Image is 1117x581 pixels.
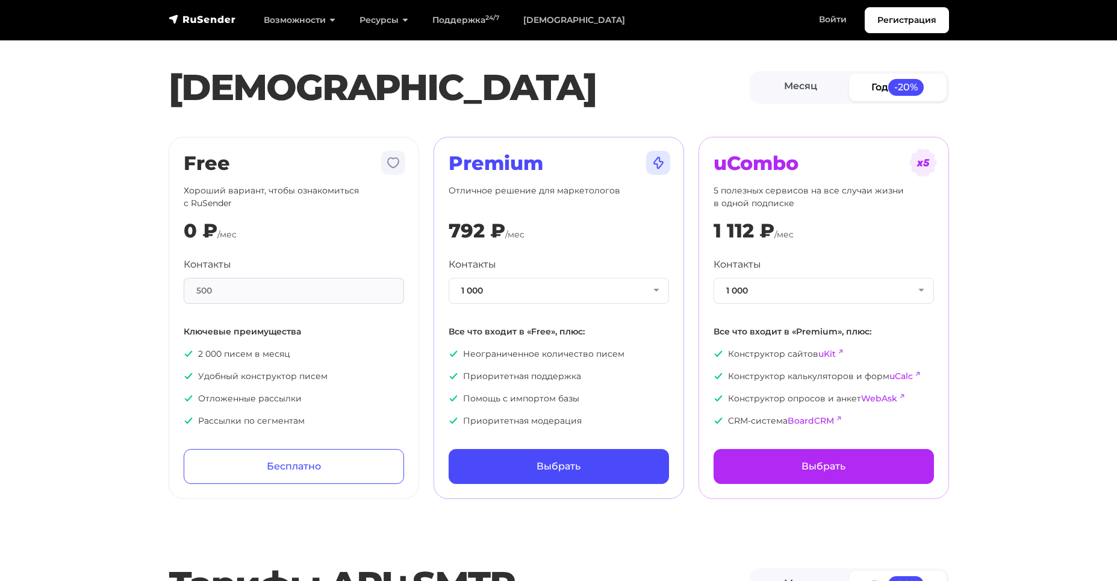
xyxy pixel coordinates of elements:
span: -20% [888,79,924,95]
span: /мес [774,229,794,240]
p: Хороший вариант, чтобы ознакомиться с RuSender [184,184,404,210]
a: Бесплатно [184,449,404,484]
p: 2 000 писем в месяц [184,348,404,360]
div: 0 ₽ [184,219,217,242]
a: Выбрать [714,449,934,484]
h2: Free [184,152,404,175]
p: Все что входит в «Premium», плюс: [714,325,934,338]
div: 792 ₽ [449,219,505,242]
p: Все что входит в «Free», плюс: [449,325,669,338]
span: /мес [217,229,237,240]
img: tarif-premium.svg [644,148,673,177]
span: /мес [505,229,524,240]
img: icon-ok.svg [184,349,193,359]
img: icon-ok.svg [449,394,458,403]
a: Год [849,74,947,101]
p: Приоритетная поддержка [449,370,669,383]
p: CRM-система [714,415,934,427]
img: tarif-free.svg [379,148,408,177]
img: RuSender [169,13,236,25]
a: BoardCRM [788,415,834,426]
button: 1 000 [714,278,934,304]
img: icon-ok.svg [714,394,723,403]
a: Возможности [252,8,347,33]
p: Удобный конструктор писем [184,370,404,383]
img: icon-ok.svg [184,416,193,426]
p: Ключевые преимущества [184,325,404,338]
img: tarif-ucombo.svg [909,148,938,177]
a: Поддержка24/7 [420,8,511,33]
img: icon-ok.svg [449,349,458,359]
h2: uCombo [714,152,934,175]
p: Рассылки по сегментам [184,415,404,427]
h2: Premium [449,152,669,175]
p: Конструктор опросов и анкет [714,392,934,405]
img: icon-ok.svg [449,371,458,381]
p: Конструктор сайтов [714,348,934,360]
p: Конструктор калькуляторов и форм [714,370,934,383]
p: 5 полезных сервисов на все случаи жизни в одной подписке [714,184,934,210]
label: Контакты [714,257,761,272]
a: Месяц [752,74,850,101]
sup: 24/7 [485,14,499,22]
p: Отличное решение для маркетологов [449,184,669,210]
img: icon-ok.svg [184,371,193,381]
img: icon-ok.svg [714,349,723,359]
label: Контакты [184,257,231,272]
a: uKit [818,348,836,359]
a: Войти [807,7,859,32]
button: 1 000 [449,278,669,304]
a: WebAsk [861,393,897,404]
p: Приоритетная модерация [449,415,669,427]
img: icon-ok.svg [714,371,723,381]
p: Неограниченное количество писем [449,348,669,360]
img: icon-ok.svg [184,394,193,403]
a: Ресурсы [347,8,420,33]
div: 1 112 ₽ [714,219,774,242]
p: Отложенные рассылки [184,392,404,405]
img: icon-ok.svg [449,416,458,426]
a: Регистрация [865,7,949,33]
img: icon-ok.svg [714,416,723,426]
a: uCalc [889,371,913,382]
h1: [DEMOGRAPHIC_DATA] [169,66,750,109]
a: Выбрать [449,449,669,484]
a: [DEMOGRAPHIC_DATA] [511,8,637,33]
label: Контакты [449,257,496,272]
p: Помощь с импортом базы [449,392,669,405]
